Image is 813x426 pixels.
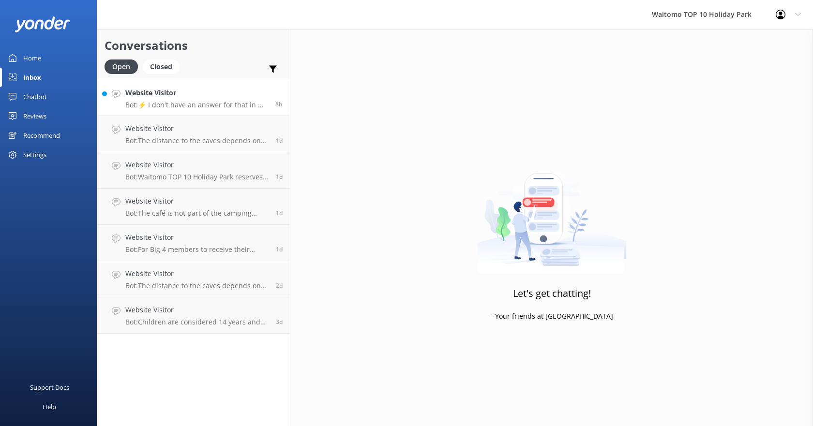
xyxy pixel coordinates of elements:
[23,145,46,164] div: Settings
[276,209,283,217] span: Aug 24 2025 08:14pm (UTC +12:00) Pacific/Auckland
[23,68,41,87] div: Inbox
[125,305,269,315] h4: Website Visitor
[97,297,290,334] a: Website VisitorBot:Children are considered 14 years and under.3d
[477,153,627,274] img: artwork of a man stealing a conversation from at giant smartphone
[125,160,269,170] h4: Website Visitor
[276,173,283,181] span: Aug 24 2025 10:09pm (UTC +12:00) Pacific/Auckland
[23,87,47,106] div: Chatbot
[125,245,269,254] p: Bot: For Big 4 members to receive their accommodation discount, you need to email or call the tea...
[125,318,269,326] p: Bot: Children are considered 14 years and under.
[125,88,268,98] h4: Website Visitor
[276,318,283,326] span: Aug 23 2025 10:30am (UTC +12:00) Pacific/Auckland
[125,136,269,145] p: Bot: The distance to the caves depends on the tour you’ve booked. If you’re visiting the 45-minut...
[105,61,143,72] a: Open
[23,106,46,126] div: Reviews
[125,123,269,134] h4: Website Visitor
[105,36,283,55] h2: Conversations
[23,48,41,68] div: Home
[97,189,290,225] a: Website VisitorBot:The café is not part of the camping ground. It is located across the road from...
[23,126,60,145] div: Recommend
[97,116,290,152] a: Website VisitorBot:The distance to the caves depends on the tour you’ve booked. If you’re visitin...
[275,100,283,108] span: Aug 26 2025 08:18am (UTC +12:00) Pacific/Auckland
[125,232,269,243] h4: Website Visitor
[513,286,591,301] h3: Let's get chatting!
[97,225,290,261] a: Website VisitorBot:For Big 4 members to receive their accommodation discount, you need to email o...
[97,80,290,116] a: Website VisitorBot:⚡ I don't have an answer for that in my knowledge base. Please try and rephras...
[276,136,283,145] span: Aug 25 2025 09:03am (UTC +12:00) Pacific/Auckland
[125,101,268,109] p: Bot: ⚡ I don't have an answer for that in my knowledge base. Please try and rephrase your questio...
[125,268,269,279] h4: Website Visitor
[30,378,69,397] div: Support Docs
[276,245,283,253] span: Aug 24 2025 06:15pm (UTC +12:00) Pacific/Auckland
[125,281,269,290] p: Bot: The distance to the caves depends on the tour you’ve booked. If you’re visiting the 45-minut...
[143,61,184,72] a: Closed
[491,311,613,322] p: - Your friends at [GEOGRAPHIC_DATA]
[97,261,290,297] a: Website VisitorBot:The distance to the caves depends on the tour you’ve booked. If you’re visitin...
[143,59,180,74] div: Closed
[276,281,283,290] span: Aug 24 2025 08:17am (UTC +12:00) Pacific/Auckland
[105,59,138,74] div: Open
[43,397,56,416] div: Help
[15,16,70,32] img: yonder-white-logo.png
[125,173,269,181] p: Bot: Waitomo TOP 10 Holiday Park reserves the right to charge 100% of the balance owing to the cr...
[97,152,290,189] a: Website VisitorBot:Waitomo TOP 10 Holiday Park reserves the right to charge 100% of the balance o...
[125,209,269,218] p: Bot: The café is not part of the camping ground. It is located across the road from the camping g...
[125,196,269,206] h4: Website Visitor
